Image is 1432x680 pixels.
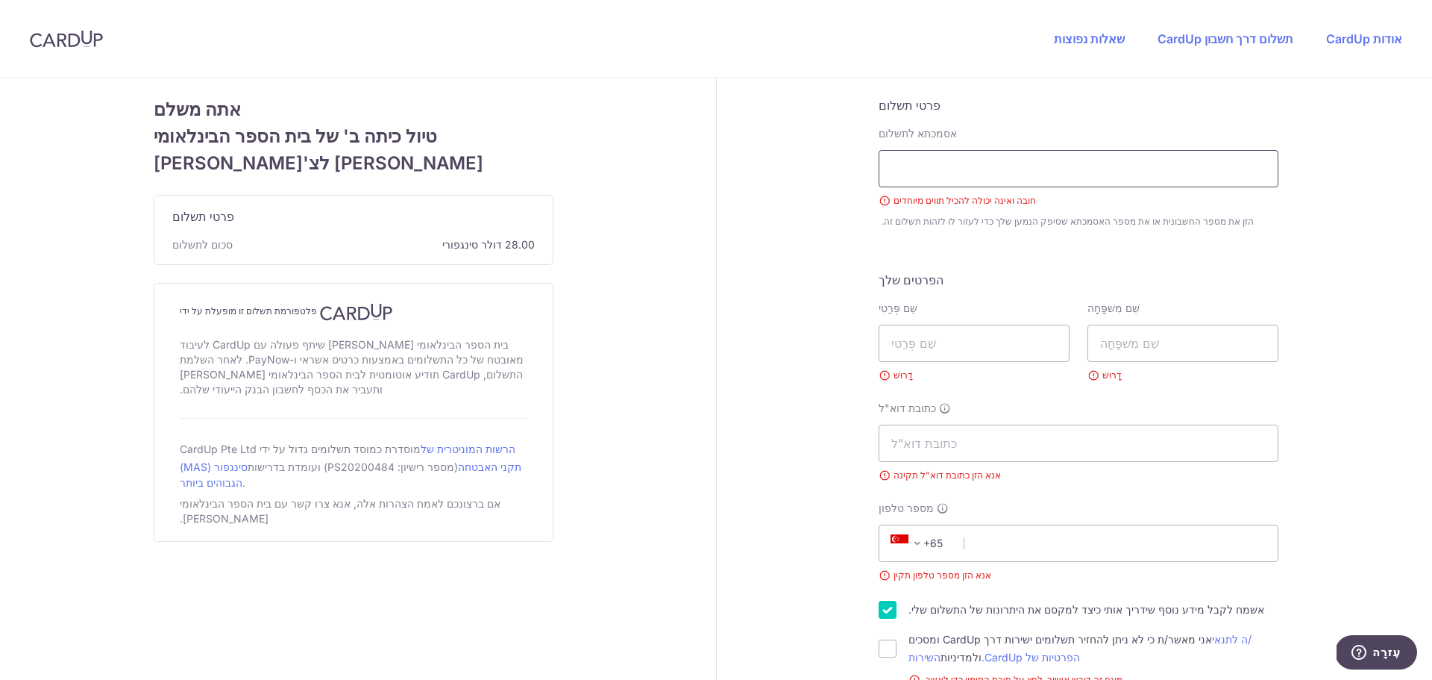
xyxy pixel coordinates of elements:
a: שאלות נפוצות [1054,31,1125,46]
font: אנא הזן כתובת דוא"ל תקינה [894,470,1001,481]
font: CardUp Pte Ltd מוסדרת כמוסד תשלומים גדול על ידי [180,443,421,455]
span: +65 [886,534,953,552]
font: שֵׁם פְּרַטִי [879,302,917,314]
font: בית הספר הבינלאומי [PERSON_NAME] שיתף פעולה עם CardUp לעיבוד מאובטח של כל התשלומים באמצעות כרטיס ... [180,338,524,396]
font: דָרוּשׁ [894,369,913,381]
font: דָרוּשׁ [1102,369,1122,381]
font: סכום לתשלום [172,238,233,251]
font: ולמדיניות [940,651,982,664]
a: אודות CardUp [1326,31,1402,46]
img: קארדאפ [320,303,393,321]
font: הזן את מספר החשבונית או את מספר האסמכתא שסיפק הנמען שלך כדי לעזור לו לזהות תשלום זה. [882,216,1254,227]
input: שֵׁם מִשׁפָּחָה [1087,325,1278,362]
font: פרטי תשלום [172,209,234,224]
span: +65 [891,534,926,552]
a: תשלום דרך חשבון CardUp [1158,31,1293,46]
font: חובה ואינה יכולה להכיל תווים מיוחדים [894,195,1036,206]
font: מספר טלפון [879,502,934,514]
font: אשמח לקבל מידע נוסף שידריך אותי כיצד למקסם את היתרונות של התשלום שלי. [908,603,1264,616]
font: פלטפורמת תשלום זו מופעלת על ידי [180,305,317,316]
font: אני מאשר/ת כי לא ניתן להחזיר תשלומים ישירות דרך CardUp ומסכים [908,633,1212,646]
font: טיול כיתה ב' של בית הספר הבינלאומי [PERSON_NAME] לצ'[PERSON_NAME] [154,125,483,174]
font: אסמכתא לתשלום [879,127,957,140]
input: כתובת דוא"ל [879,425,1278,462]
font: +65 [923,537,943,549]
font: 28.00 דולר סינגפורי [442,238,535,251]
font: אתה משלם [154,99,241,120]
iframe: פותח ווידג'ט שבו ניתן למצוא מידע נוסף [1337,635,1417,673]
a: הפרטיות של CardUp. [982,651,1080,664]
img: קארדאפ [30,30,103,48]
font: אם ברצונכם לאמת הצהרות אלה, אנא צרו קשר עם בית הספר הבינלאומי [PERSON_NAME]. [180,497,500,525]
font: שֵׁם מִשׁפָּחָה [1087,302,1140,314]
font: הפרטים שלך [879,272,943,287]
font: (מספר רישיון: PS20200484) ועומדת בדרישות [248,461,458,473]
font: . [242,476,245,489]
input: שֵׁם פְּרַטִי [879,325,1070,362]
font: כתובת דוא"ל [879,402,936,414]
font: פרטי תשלום [879,98,940,113]
font: אנא הזן מספר טלפון תקין [894,570,991,581]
